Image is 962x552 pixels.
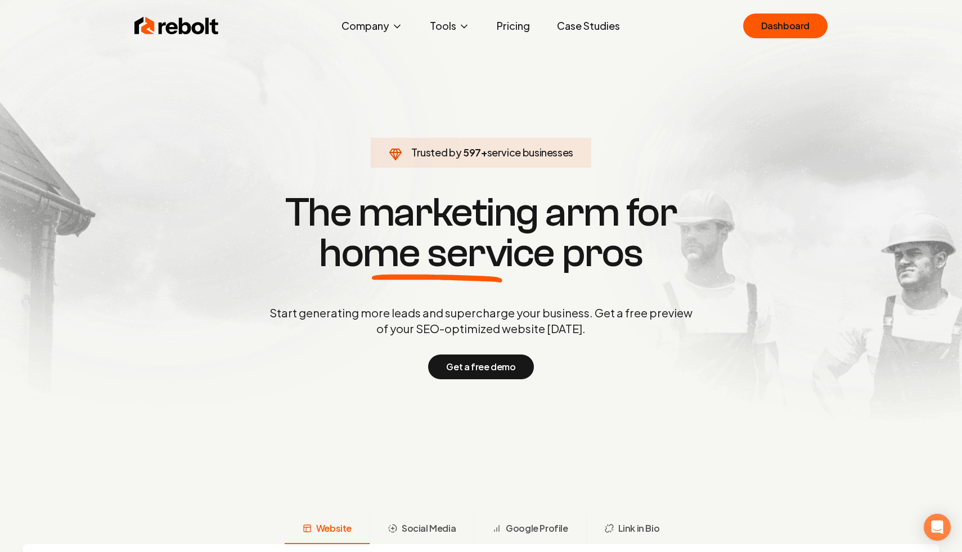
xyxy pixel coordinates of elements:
[421,15,479,37] button: Tools
[211,192,751,273] h1: The marketing arm for pros
[487,146,574,159] span: service businesses
[267,305,695,336] p: Start generating more leads and supercharge your business. Get a free preview of your SEO-optimiz...
[285,515,370,544] button: Website
[411,146,461,159] span: Trusted by
[474,515,586,544] button: Google Profile
[463,145,481,160] span: 597
[316,522,352,535] span: Website
[370,515,474,544] button: Social Media
[743,14,828,38] a: Dashboard
[586,515,678,544] button: Link in Bio
[134,15,219,37] img: Rebolt Logo
[402,522,456,535] span: Social Media
[488,15,539,37] a: Pricing
[548,15,629,37] a: Case Studies
[924,514,951,541] div: Open Intercom Messenger
[481,146,487,159] span: +
[428,354,533,379] button: Get a free demo
[506,522,568,535] span: Google Profile
[332,15,412,37] button: Company
[618,522,660,535] span: Link in Bio
[319,233,555,273] span: home service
